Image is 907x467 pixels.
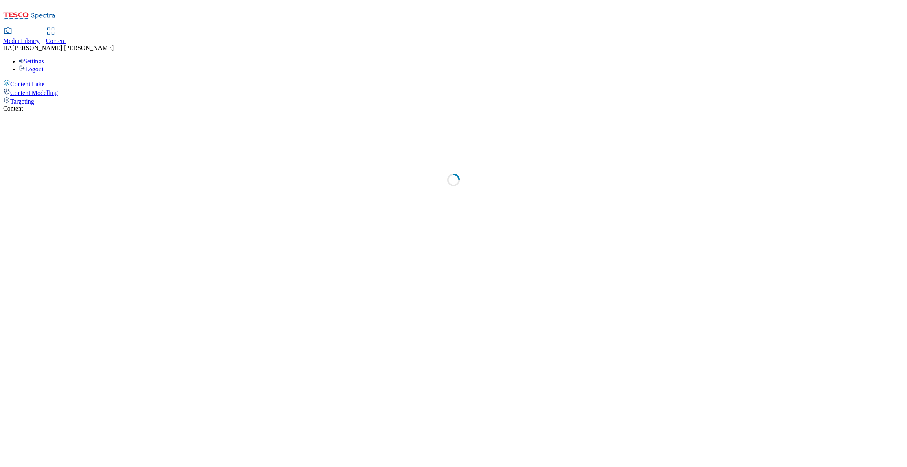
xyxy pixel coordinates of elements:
a: Settings [19,58,44,65]
span: Media Library [3,37,40,44]
div: Content [3,105,904,112]
span: Content Modelling [10,89,58,96]
span: [PERSON_NAME] [PERSON_NAME] [12,44,114,51]
a: Targeting [3,96,904,105]
span: Content Lake [10,81,44,87]
span: Targeting [10,98,34,105]
a: Media Library [3,28,40,44]
span: Content [46,37,66,44]
a: Logout [19,66,43,72]
a: Content Modelling [3,88,904,96]
a: Content Lake [3,79,904,88]
a: Content [46,28,66,44]
span: HA [3,44,12,51]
